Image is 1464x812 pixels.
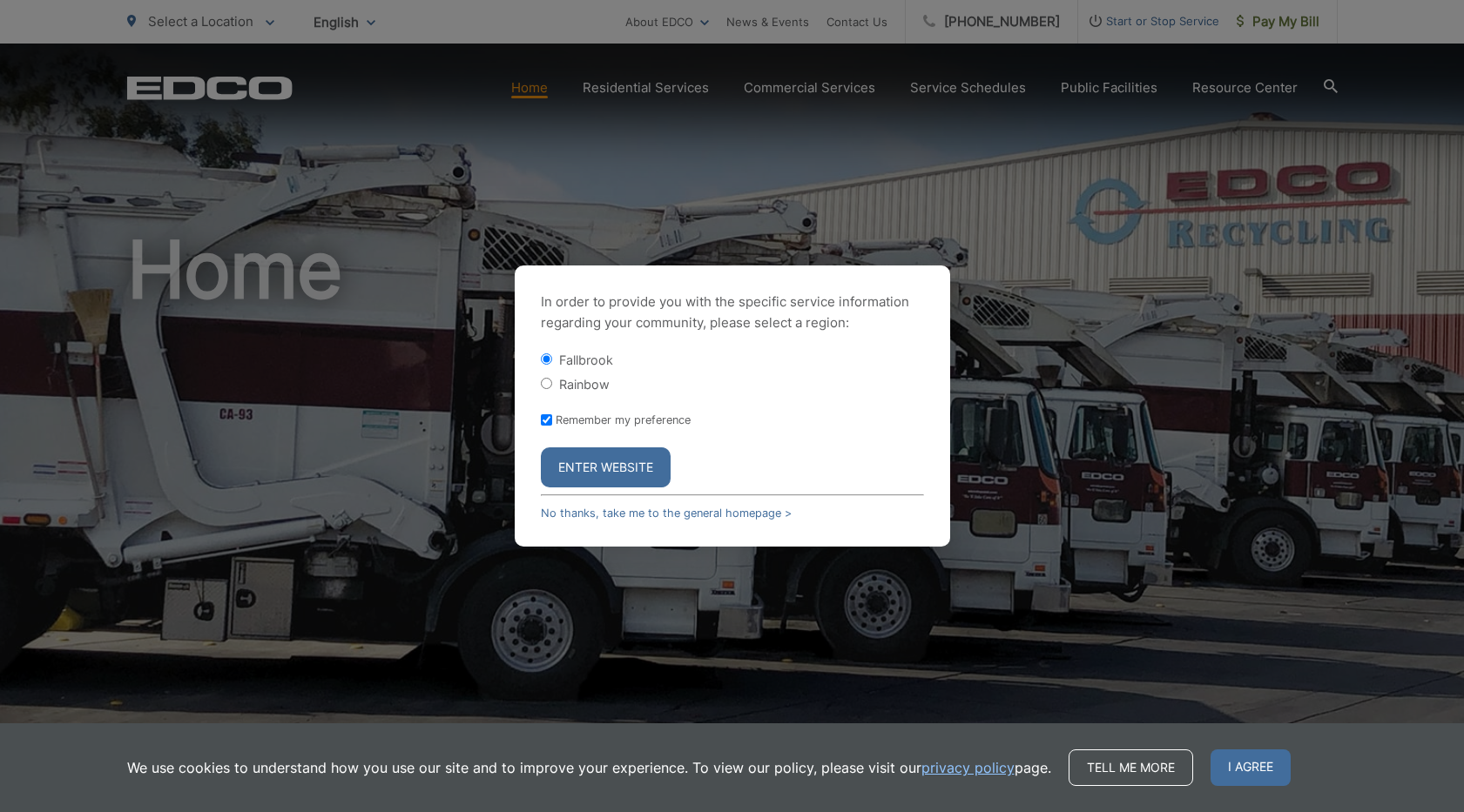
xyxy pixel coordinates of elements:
[559,377,610,392] label: Rainbow
[1211,749,1291,786] span: I agree
[127,757,1051,778] p: We use cookies to understand how you use our site and to improve your experience. To view our pol...
[559,352,613,367] label: Fallbrook
[556,413,691,426] label: Remember my preference
[1069,749,1193,786] a: Tell me more
[541,447,671,487] button: Enter Website
[541,507,792,520] a: No thanks, take me to the general homepage >
[541,292,924,333] p: In order to provide you with the specific service information regarding your community, please se...
[921,757,1015,778] a: privacy policy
